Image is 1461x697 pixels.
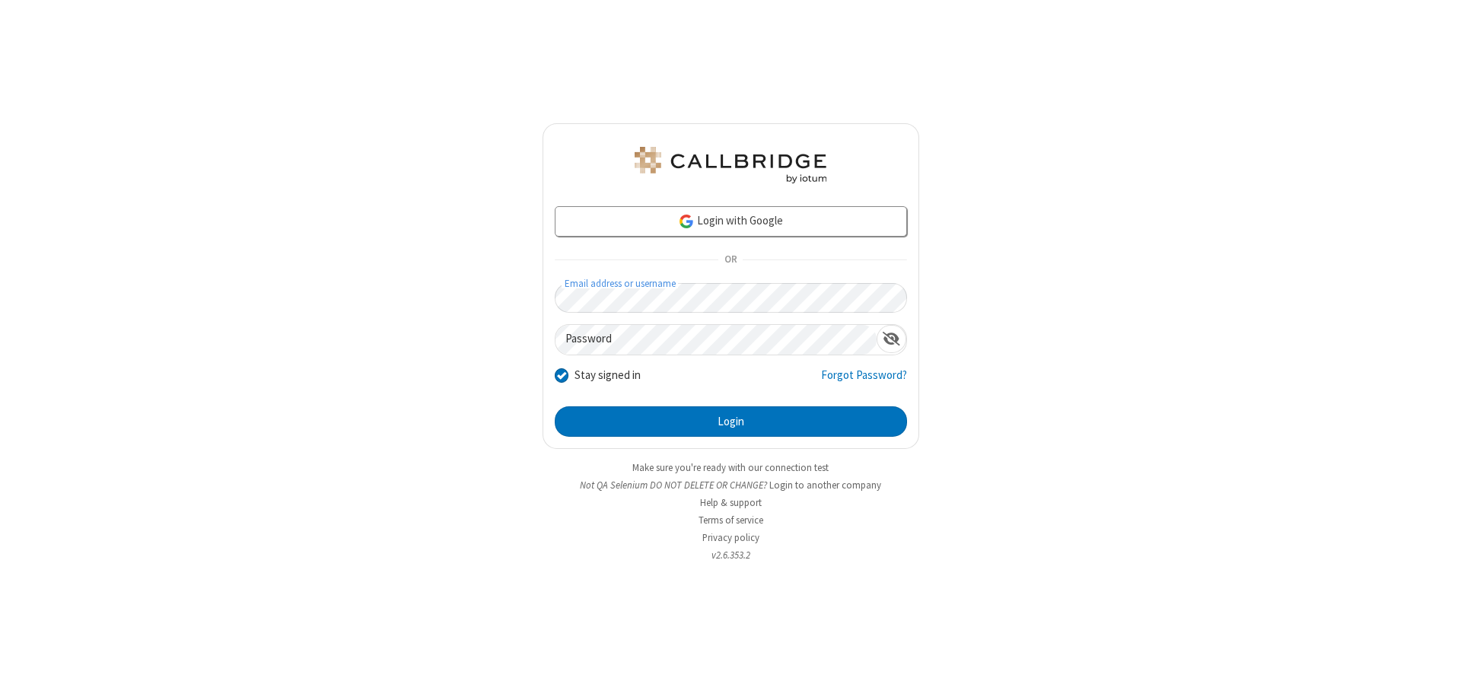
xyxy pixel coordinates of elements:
button: Login [555,406,907,437]
iframe: Chat [1423,657,1450,686]
input: Password [555,325,877,355]
a: Help & support [700,496,762,509]
a: Privacy policy [702,531,759,544]
input: Email address or username [555,283,907,313]
button: Login to another company [769,478,881,492]
img: google-icon.png [678,213,695,230]
a: Make sure you're ready with our connection test [632,461,829,474]
span: OR [718,250,743,271]
img: QA Selenium DO NOT DELETE OR CHANGE [632,147,829,183]
div: Show password [877,325,906,353]
a: Forgot Password? [821,367,907,396]
li: v2.6.353.2 [543,548,919,562]
label: Stay signed in [575,367,641,384]
a: Terms of service [699,514,763,527]
a: Login with Google [555,206,907,237]
li: Not QA Selenium DO NOT DELETE OR CHANGE? [543,478,919,492]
